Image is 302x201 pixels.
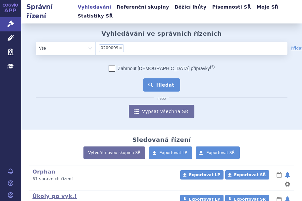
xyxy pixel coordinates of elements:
a: Běžící lhůty [173,3,209,12]
h2: Správní řízení [21,2,76,20]
p: 61 správních řízení [32,176,175,182]
a: Exportovat SŘ [225,170,269,180]
a: Exportovat SŘ [196,146,240,159]
a: Vytvořit novou skupinu SŘ [83,146,145,159]
span: × [119,46,123,50]
a: Úkoly po vyk.! [32,193,77,199]
a: Exportovat LP [149,146,192,159]
a: Moje SŘ [255,3,280,12]
button: lhůty [276,171,282,179]
label: Zahrnout [DEMOGRAPHIC_DATA] přípravky [109,65,215,72]
h2: Sledovaná řízení [132,136,191,143]
i: nebo [154,97,169,101]
input: 0209099 [125,44,128,51]
abbr: (?) [210,65,215,69]
span: 0209099 [101,46,118,50]
span: Exportovat SŘ [234,173,266,177]
span: Exportovat LP [189,173,220,177]
h2: Vyhledávání ve správních řízeních [101,30,222,37]
button: notifikace [284,171,291,179]
a: Vyhledávání [76,3,113,12]
a: Vypsat všechna SŘ [129,105,194,118]
a: Referenční skupiny [115,3,171,12]
a: Písemnosti SŘ [210,3,253,12]
button: Hledat [143,78,180,92]
a: Orphan [32,169,55,175]
a: Statistiky SŘ [76,12,115,20]
button: nastavení [284,180,291,188]
span: Exportovat LP [160,150,187,155]
span: Exportovat SŘ [206,150,235,155]
a: Exportovat LP [180,170,224,180]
